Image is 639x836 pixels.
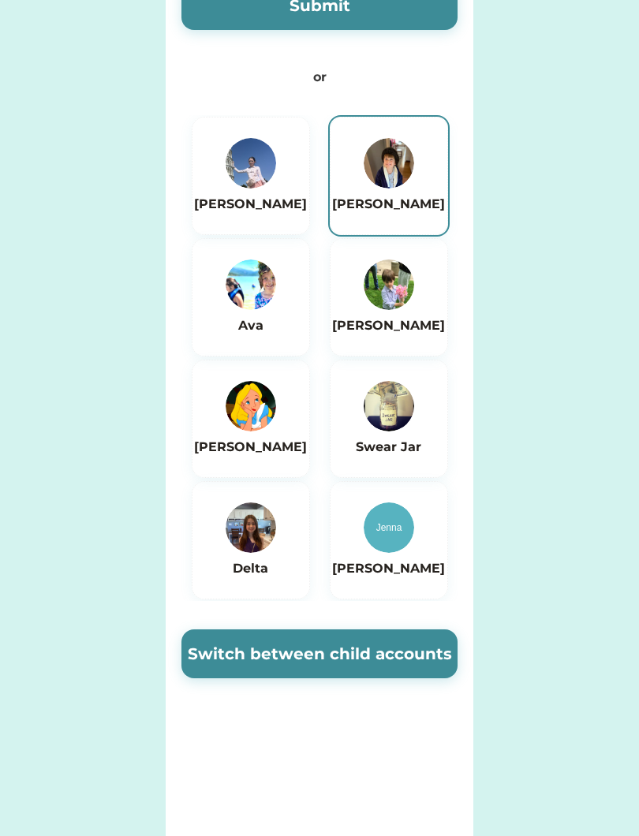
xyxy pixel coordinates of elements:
[181,629,458,678] button: Switch between child accounts
[332,195,445,214] h6: [PERSON_NAME]
[364,259,414,310] img: https%3A%2F%2F1dfc823d71cc564f25c7cc035732a2d8.cdn.bubble.io%2Ff1714619077331x788558282052566800%...
[226,381,276,431] img: https%3A%2F%2F1dfc823d71cc564f25c7cc035732a2d8.cdn.bubble.io%2Ff1664636872455x488399594045319900%...
[212,559,290,578] h6: Delta
[350,438,428,457] h6: Swear Jar
[212,316,290,335] h6: Ava
[332,559,445,578] h6: [PERSON_NAME]
[226,138,276,188] img: https%3A%2F%2F1dfc823d71cc564f25c7cc035732a2d8.cdn.bubble.io%2Ff1751831364741x529860429793568300%...
[332,316,445,335] h6: [PERSON_NAME]
[364,381,414,431] img: https%3A%2F%2F1dfc823d71cc564f25c7cc035732a2d8.cdn.bubble.io%2Ff1693415478405x732967497007042800%...
[313,68,327,87] div: or
[194,195,307,214] h6: [PERSON_NAME]
[194,438,307,457] h6: [PERSON_NAME]
[364,138,414,188] img: https%3A%2F%2F1dfc823d71cc564f25c7cc035732a2d8.cdn.bubble.io%2Ff1616968371415x852944174215011200%...
[226,259,276,310] img: https%3A%2F%2F1dfc823d71cc564f25c7cc035732a2d8.cdn.bubble.io%2Ff1616968497993x363753106543327040%...
[226,502,276,553] img: https%3A%2F%2F1dfc823d71cc564f25c7cc035732a2d8.cdn.bubble.io%2Ff1712537382020x445896819564965500%...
